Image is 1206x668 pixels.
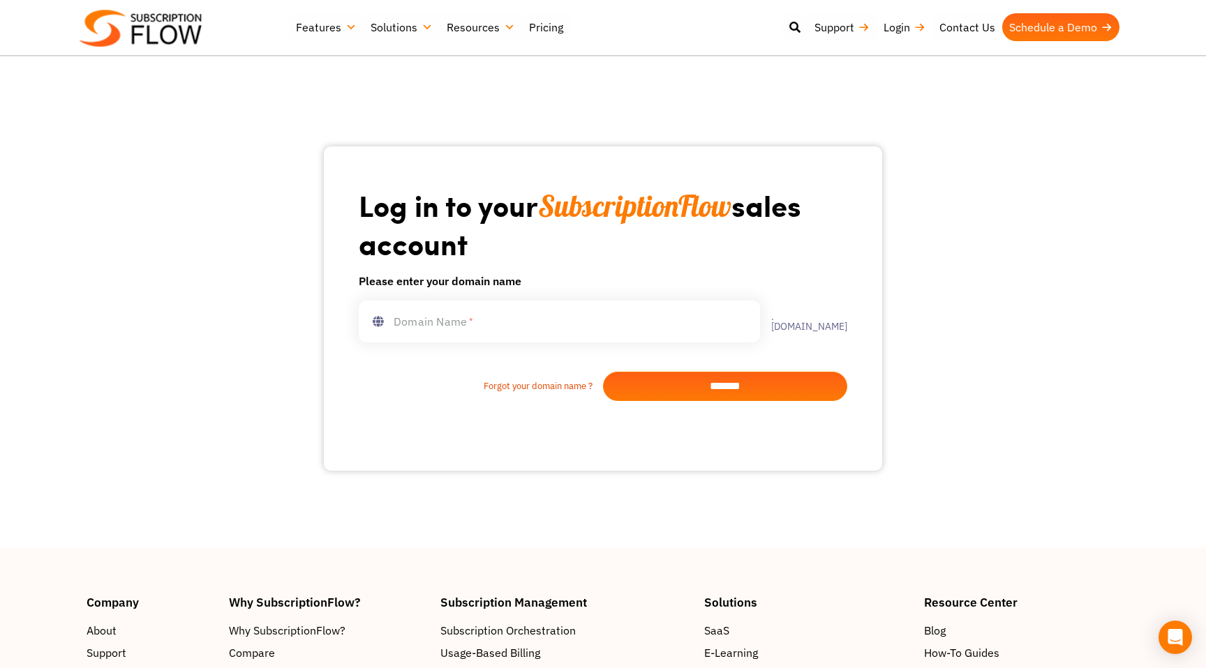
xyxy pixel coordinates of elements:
h4: Resource Center [924,596,1119,608]
h4: Solutions [704,596,910,608]
a: Features [289,13,364,41]
h1: Log in to your sales account [359,187,847,261]
span: How-To Guides [924,644,999,661]
span: SubscriptionFlow [538,188,731,225]
h6: Please enter your domain name [359,273,847,289]
a: Pricing [522,13,570,41]
a: Solutions [364,13,440,41]
a: How-To Guides [924,644,1119,661]
span: E-Learning [704,644,758,661]
span: About [87,622,117,639]
span: Subscription Orchestration [440,622,576,639]
div: Open Intercom Messenger [1159,621,1192,654]
a: Support [87,644,215,661]
a: Schedule a Demo [1002,13,1119,41]
a: Support [807,13,877,41]
h4: Subscription Management [440,596,690,608]
span: Usage-Based Billing [440,644,540,661]
img: Subscriptionflow [80,10,202,47]
a: Forgot your domain name ? [359,379,603,393]
a: SaaS [704,622,910,639]
a: Compare [229,644,427,661]
a: E-Learning [704,644,910,661]
a: Subscription Orchestration [440,622,690,639]
a: Contact Us [932,13,1002,41]
a: About [87,622,215,639]
span: Blog [924,622,946,639]
span: Support [87,644,126,661]
a: Blog [924,622,1119,639]
span: SaaS [704,622,729,639]
a: Resources [440,13,522,41]
a: Login [877,13,932,41]
a: Usage-Based Billing [440,644,690,661]
span: Compare [229,644,275,661]
h4: Company [87,596,215,608]
span: Why SubscriptionFlow? [229,622,345,639]
h4: Why SubscriptionFlow? [229,596,427,608]
a: Why SubscriptionFlow? [229,622,427,639]
label: .[DOMAIN_NAME] [760,312,847,331]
